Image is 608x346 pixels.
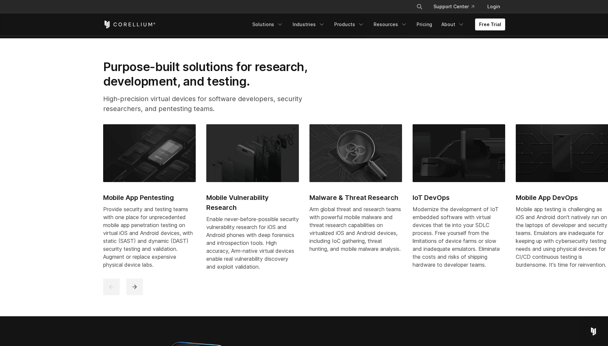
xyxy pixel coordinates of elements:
[206,215,299,271] div: Enable never-before-possible security vulnerability research for iOS and Android phones with deep...
[482,1,505,13] a: Login
[586,324,601,339] div: Open Intercom Messenger
[206,124,299,278] a: Mobile Vulnerability Research Mobile Vulnerability Research Enable never-before-possible security...
[413,19,436,30] a: Pricing
[103,205,196,269] div: Provide security and testing teams with one place for unprecedented mobile app penetration testin...
[206,124,299,182] img: Mobile Vulnerability Research
[103,279,120,295] button: previous
[103,193,196,203] h2: Mobile App Pentesting
[413,124,505,182] img: IoT DevOps
[248,19,505,30] div: Navigation Menu
[289,19,329,30] a: Industries
[475,19,505,30] a: Free Trial
[103,59,329,89] h2: Purpose-built solutions for research, development, and testing.
[103,124,196,182] img: Mobile App Pentesting
[428,1,479,13] a: Support Center
[413,124,505,276] a: IoT DevOps IoT DevOps Modernize the development of IoT embedded software with virtual devices tha...
[370,19,411,30] a: Resources
[309,124,402,182] img: Malware & Threat Research
[413,193,505,203] h2: IoT DevOps
[309,124,402,260] a: Malware & Threat Research Malware & Threat Research Arm global threat and research teams with pow...
[103,124,196,276] a: Mobile App Pentesting Mobile App Pentesting Provide security and testing teams with one place for...
[437,19,468,30] a: About
[309,205,402,253] div: Arm global threat and research teams with powerful mobile malware and threat research capabilitie...
[103,20,156,28] a: Corellium Home
[126,279,143,295] button: next
[206,193,299,212] h2: Mobile Vulnerability Research
[414,1,426,13] button: Search
[408,1,505,13] div: Navigation Menu
[309,193,402,203] h2: Malware & Threat Research
[330,19,368,30] a: Products
[413,205,505,269] div: Modernize the development of IoT embedded software with virtual devices that tie into your SDLC p...
[103,94,329,114] p: High-precision virtual devices for software developers, security researchers, and pentesting teams.
[248,19,287,30] a: Solutions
